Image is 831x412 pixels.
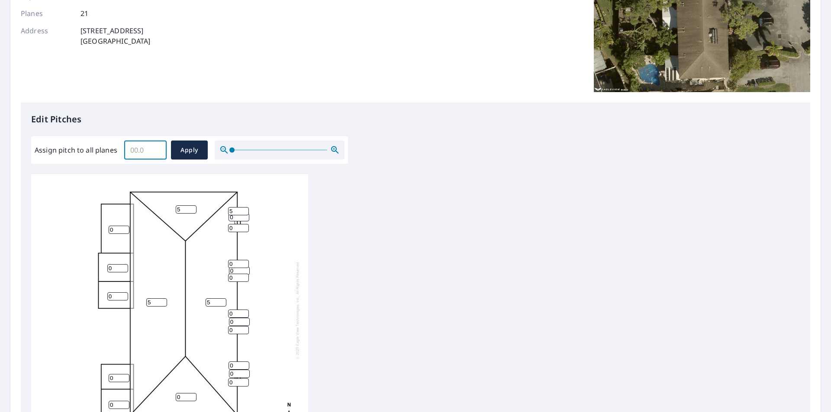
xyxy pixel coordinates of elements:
p: [STREET_ADDRESS] [GEOGRAPHIC_DATA] [81,26,151,46]
p: Planes [21,8,73,19]
button: Apply [171,141,208,160]
input: 00.0 [124,138,167,162]
p: 21 [81,8,88,19]
span: Apply [178,145,201,156]
p: Address [21,26,73,46]
p: Edit Pitches [31,113,800,126]
label: Assign pitch to all planes [35,145,117,155]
